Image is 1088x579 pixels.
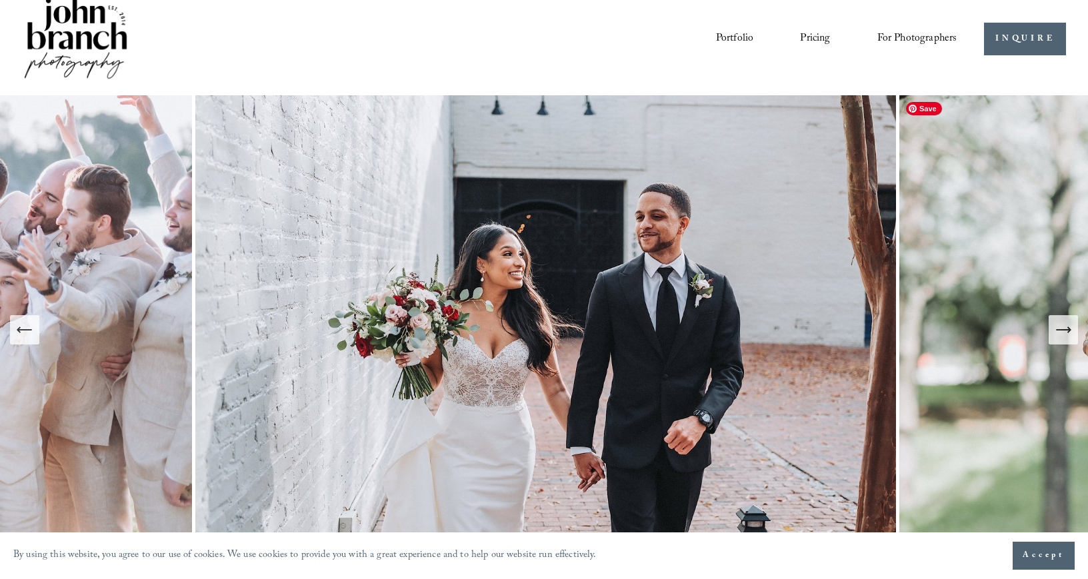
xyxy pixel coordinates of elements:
[906,102,942,115] span: Save
[800,28,830,51] a: Pricing
[195,95,899,564] img: Melrose Knitting Mill Wedding Photography
[10,315,39,344] button: Previous Slide
[13,546,597,566] p: By using this website, you agree to our use of cookies. We use cookies to provide you with a grea...
[877,28,957,51] a: folder dropdown
[877,29,957,49] span: For Photographers
[1049,315,1078,344] button: Next Slide
[1013,542,1075,570] button: Accept
[716,28,753,51] a: Portfolio
[1023,549,1065,562] span: Accept
[984,23,1066,55] a: INQUIRE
